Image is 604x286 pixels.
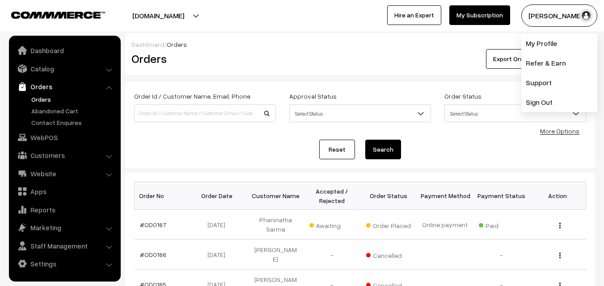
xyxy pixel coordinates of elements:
a: Hire an Expert [387,5,441,25]
a: Dashboard [11,42,118,58]
td: - [473,240,529,269]
a: COMMMERCE [11,9,89,20]
td: Online payment [417,210,473,240]
img: user [579,9,593,22]
a: Website [11,166,118,182]
a: Customers [11,147,118,163]
a: Settings [11,256,118,272]
th: Action [529,182,586,210]
div: / [131,40,589,49]
a: Contact Enquires [29,118,118,127]
span: Paid [479,219,524,230]
button: [PERSON_NAME] [521,4,597,27]
a: Staff Management [11,238,118,254]
a: Sign Out [521,92,597,112]
th: Order No [135,182,191,210]
label: Approval Status [289,91,337,101]
span: Awaiting [309,219,354,230]
button: [DOMAIN_NAME] [101,4,215,27]
a: Apps [11,183,118,199]
td: - [304,240,360,269]
th: Order Status [360,182,417,210]
input: Order Id / Customer Name / Customer Email / Customer Phone [134,104,276,122]
span: Order Placed [366,219,411,230]
label: Order Status [444,91,482,101]
a: Dashboard [131,41,164,48]
th: Accepted / Rejected [304,182,360,210]
a: Abandoned Cart [29,106,118,116]
a: Reports [11,202,118,218]
td: Phaninatha Sarma [247,210,304,240]
a: WebPOS [11,129,118,145]
th: Payment Method [417,182,473,210]
a: Refer & Earn [521,53,597,73]
span: Orders [167,41,187,48]
h2: Orders [131,52,275,66]
img: Menu [559,223,561,228]
a: Marketing [11,220,118,236]
th: Payment Status [473,182,529,210]
img: Menu [559,253,561,258]
span: Select Status [444,104,586,122]
th: Customer Name [247,182,304,210]
label: Order Id / Customer Name, Email, Phone [134,91,250,101]
a: My Subscription [449,5,510,25]
a: My Profile [521,33,597,53]
a: Catalog [11,61,118,77]
a: Orders [29,95,118,104]
a: #OD0166 [140,251,166,258]
button: Search [365,140,401,159]
td: [DATE] [191,210,247,240]
a: Reset [319,140,355,159]
td: [DATE] [191,240,247,269]
span: Select Status [289,104,431,122]
span: Select Status [290,106,431,121]
button: Export Orders [486,49,540,69]
a: More Options [540,127,579,135]
span: Cancelled [366,249,411,260]
a: Support [521,73,597,92]
a: Orders [11,79,118,95]
th: Order Date [191,182,247,210]
td: [PERSON_NAME] [247,240,304,269]
span: Select Status [445,106,586,121]
img: COMMMERCE [11,12,105,18]
a: #OD0167 [140,221,166,228]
